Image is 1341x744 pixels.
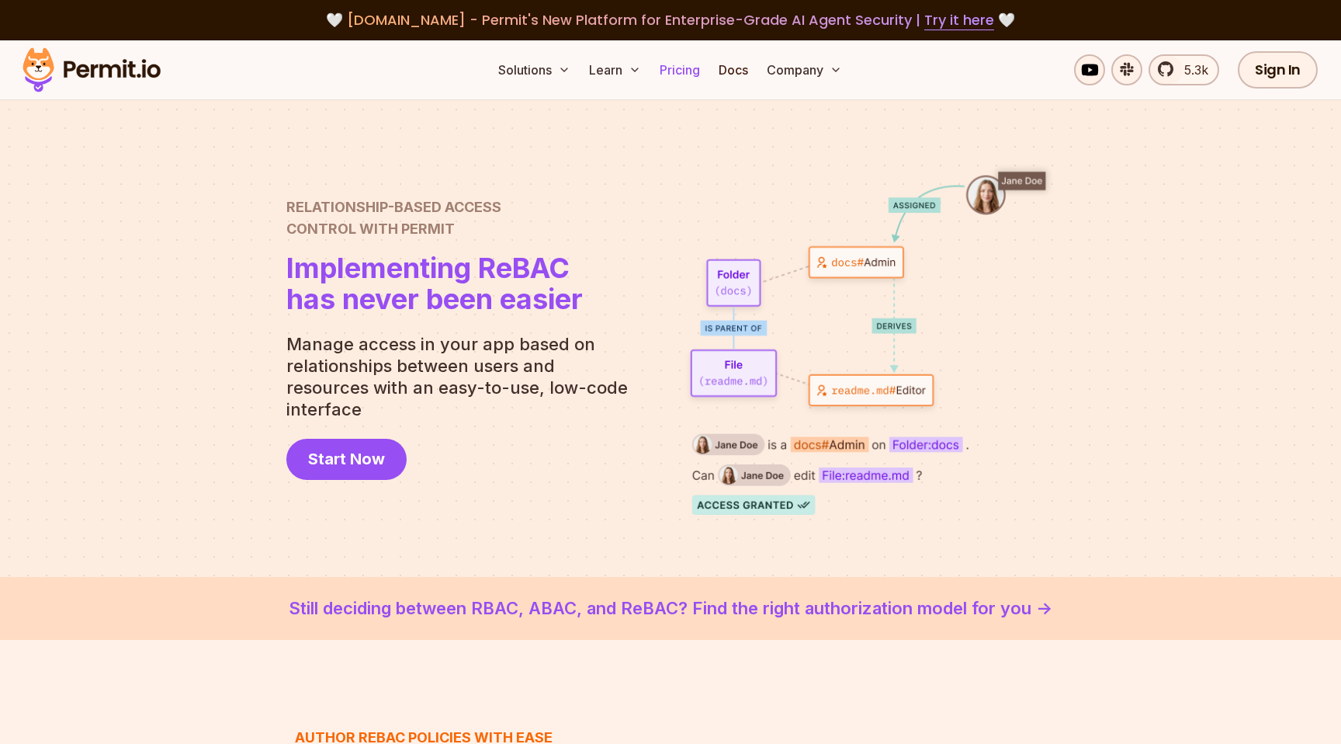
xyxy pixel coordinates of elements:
span: [DOMAIN_NAME] - Permit's New Platform for Enterprise-Grade AI Agent Security | [347,10,994,30]
p: Manage access in your app based on relationships between users and resources with an easy-to-use,... [286,333,640,420]
img: Permit logo [16,43,168,96]
span: 5.3k [1175,61,1208,79]
a: Start Now [286,439,407,480]
span: Relationship-Based Access [286,196,583,218]
div: 🤍 🤍 [37,9,1304,31]
button: Learn [583,54,647,85]
a: Try it here [924,10,994,30]
a: Still deciding between RBAC, ABAC, and ReBAC? Find the right authorization model for you -> [37,596,1304,621]
button: Solutions [492,54,577,85]
a: 5.3k [1149,54,1219,85]
button: Company [761,54,848,85]
span: Start Now [308,448,385,470]
h2: Control with Permit [286,196,583,240]
a: Pricing [653,54,706,85]
span: Implementing ReBAC [286,252,583,283]
a: Docs [712,54,754,85]
a: Sign In [1238,51,1318,89]
h1: has never been easier [286,252,583,315]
